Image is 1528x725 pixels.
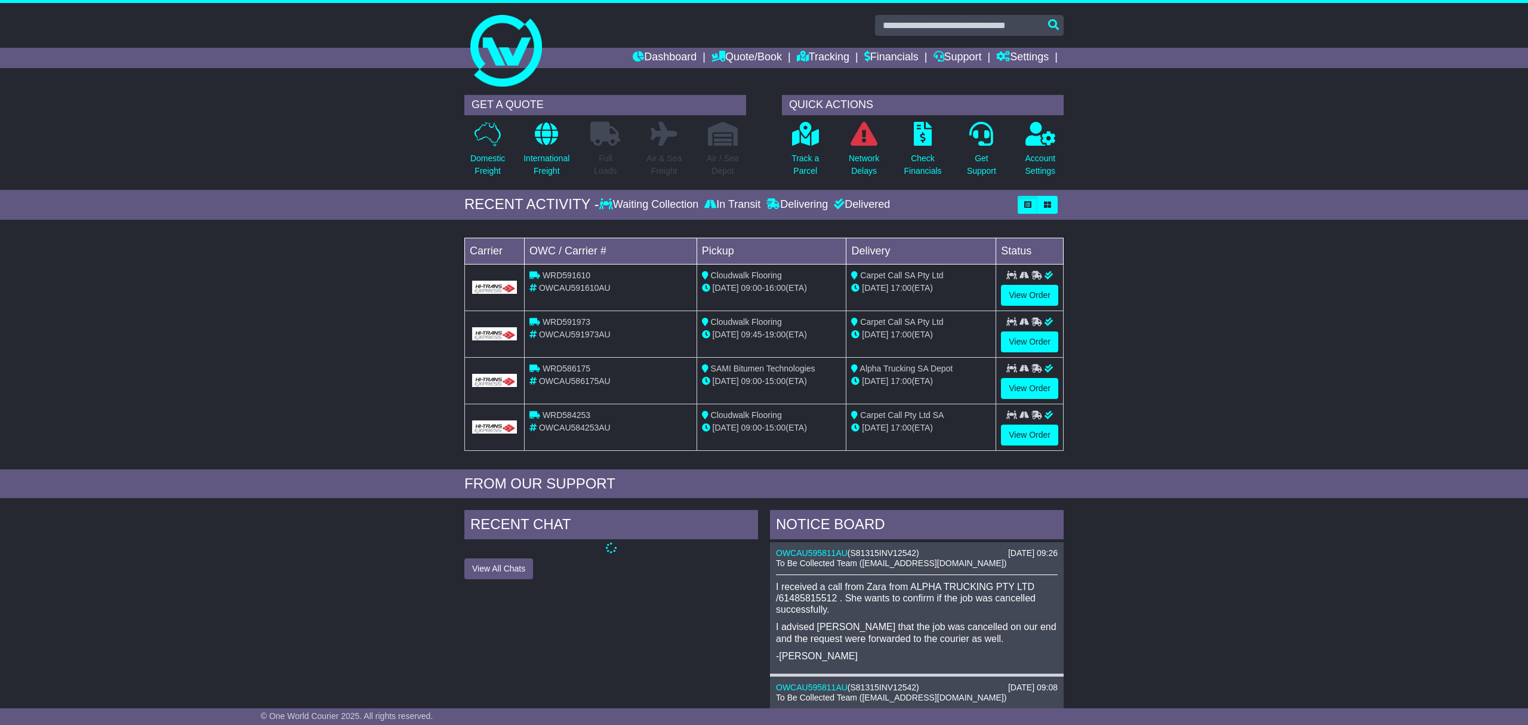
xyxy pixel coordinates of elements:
[711,317,782,327] span: Cloudwalk Flooring
[860,410,944,420] span: Carpet Call Pty Ltd SA
[702,328,842,341] div: - (ETA)
[770,510,1064,542] div: NOTICE BOARD
[904,152,942,177] p: Check Financials
[741,283,762,293] span: 09:00
[711,410,782,420] span: Cloudwalk Flooring
[996,48,1049,68] a: Settings
[860,364,953,373] span: Alpha Trucking SA Depot
[741,330,762,339] span: 09:45
[849,152,879,177] p: Network Delays
[891,376,911,386] span: 17:00
[851,683,917,692] span: S81315INV12542
[523,152,569,177] p: International Freight
[599,198,701,211] div: Waiting Collection
[996,238,1064,264] td: Status
[523,121,570,184] a: InternationalFreight
[261,711,433,721] span: © One World Courier 2025. All rights reserved.
[791,121,820,184] a: Track aParcel
[539,330,611,339] span: OWCAU591973AU
[934,48,982,68] a: Support
[741,376,762,386] span: 09:00
[464,475,1064,493] div: FROM OUR SUPPORT
[472,420,517,434] img: GetCarrierServiceLogo
[862,283,888,293] span: [DATE]
[1025,152,1056,177] p: Account Settings
[765,330,785,339] span: 19:00
[741,423,762,432] span: 09:00
[470,152,505,177] p: Domestic Freight
[702,375,842,388] div: - (ETA)
[633,48,697,68] a: Dashboard
[862,376,888,386] span: [DATE]
[1001,331,1058,352] a: View Order
[776,693,1006,702] span: To Be Collected Team ([EMAIL_ADDRESS][DOMAIN_NAME])
[543,271,590,280] span: WRD591610
[776,558,1006,568] span: To Be Collected Team ([EMAIL_ADDRESS][DOMAIN_NAME])
[539,423,611,432] span: OWCAU584253AU
[966,121,997,184] a: GetSupport
[851,422,991,434] div: (ETA)
[782,95,1064,115] div: QUICK ACTIONS
[848,121,880,184] a: NetworkDelays
[1001,378,1058,399] a: View Order
[646,152,682,177] p: Air & Sea Freight
[465,238,525,264] td: Carrier
[797,48,849,68] a: Tracking
[1001,425,1058,446] a: View Order
[904,121,942,184] a: CheckFinancials
[470,121,506,184] a: DomesticFreight
[891,330,911,339] span: 17:00
[776,683,1058,693] div: ( )
[711,48,782,68] a: Quote/Book
[590,152,620,177] p: Full Loads
[472,281,517,294] img: GetCarrierServiceLogo
[543,364,590,373] span: WRD586175
[711,364,815,373] span: SAMI Bitumen Technologies
[539,376,611,386] span: OWCAU586175AU
[1008,683,1058,693] div: [DATE] 09:08
[702,282,842,294] div: - (ETA)
[765,423,785,432] span: 15:00
[776,650,1058,662] p: -[PERSON_NAME]
[851,548,917,558] span: S81315INV12542
[851,375,991,388] div: (ETA)
[707,152,739,177] p: Air / Sea Depot
[701,198,763,211] div: In Transit
[539,283,611,293] span: OWCAU591610AU
[713,330,739,339] span: [DATE]
[862,330,888,339] span: [DATE]
[776,548,848,558] a: OWCAU595811AU
[860,271,943,280] span: Carpet Call SA Pty Ltd
[697,238,846,264] td: Pickup
[791,152,819,177] p: Track a Parcel
[472,327,517,340] img: GetCarrierServiceLogo
[464,510,758,542] div: RECENT CHAT
[464,196,599,213] div: RECENT ACTIVITY -
[472,374,517,387] img: GetCarrierServiceLogo
[967,152,996,177] p: Get Support
[702,422,842,434] div: - (ETA)
[851,282,991,294] div: (ETA)
[543,317,590,327] span: WRD591973
[846,238,996,264] td: Delivery
[1025,121,1056,184] a: AccountSettings
[711,271,782,280] span: Cloudwalk Flooring
[713,423,739,432] span: [DATE]
[543,410,590,420] span: WRD584253
[862,423,888,432] span: [DATE]
[525,238,697,264] td: OWC / Carrier #
[765,376,785,386] span: 15:00
[860,317,943,327] span: Carpet Call SA Pty Ltd
[776,621,1058,644] p: I advised [PERSON_NAME] that the job was cancelled on our end and the request were forwarded to t...
[713,283,739,293] span: [DATE]
[713,376,739,386] span: [DATE]
[464,558,533,579] button: View All Chats
[1008,548,1058,558] div: [DATE] 09:26
[891,283,911,293] span: 17:00
[891,423,911,432] span: 17:00
[776,683,848,692] a: OWCAU595811AU
[765,283,785,293] span: 16:00
[831,198,890,211] div: Delivered
[1001,285,1058,306] a: View Order
[464,95,746,115] div: GET A QUOTE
